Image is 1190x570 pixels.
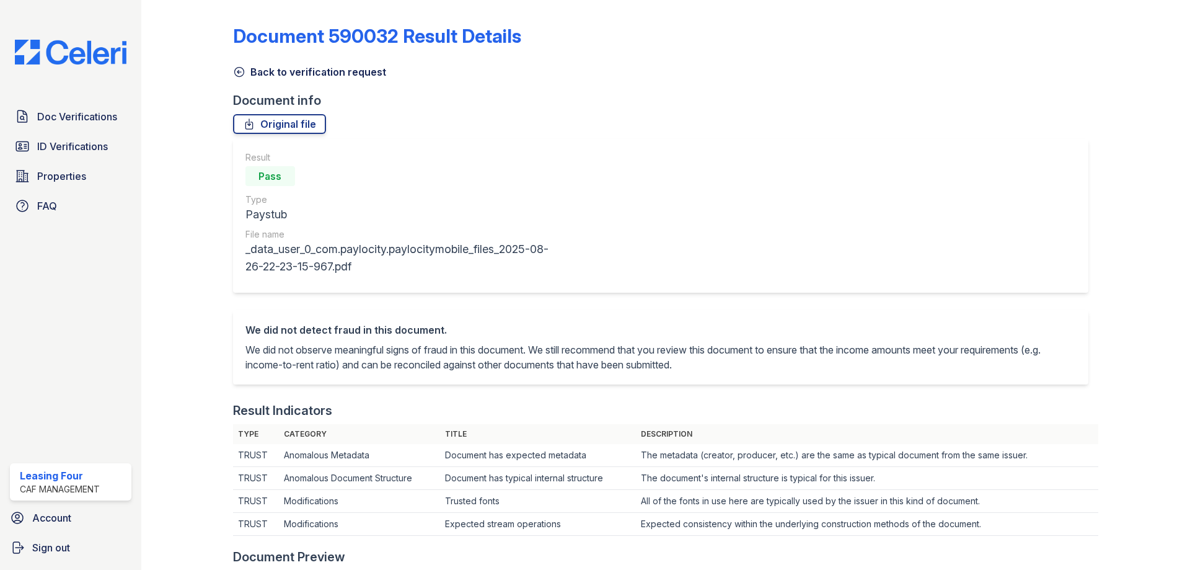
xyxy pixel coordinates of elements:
div: Result [245,151,563,164]
td: TRUST [233,467,280,490]
a: Sign out [5,535,136,560]
div: File name [245,228,563,241]
a: Properties [10,164,131,189]
a: ID Verifications [10,134,131,159]
td: Anomalous Document Structure [279,467,440,490]
div: Paystub [245,206,563,223]
div: Document Preview [233,548,345,566]
span: ID Verifications [37,139,108,154]
td: Modifications [279,513,440,536]
span: Sign out [32,540,70,555]
th: Category [279,424,440,444]
div: Document info [233,92,1098,109]
td: Document has typical internal structure [440,467,636,490]
div: _data_user_0_com.paylocity.paylocitymobile_files_2025-08-26-22-23-15-967.pdf [245,241,563,275]
td: The metadata (creator, producer, etc.) are the same as typical document from the same issuer. [636,444,1098,467]
div: Type [245,194,563,206]
div: CAF Management [20,483,100,496]
th: Type [233,424,280,444]
th: Title [440,424,636,444]
p: We did not observe meaningful signs of fraud in this document. We still recommend that you review... [245,342,1076,372]
td: All of the fonts in use here are typically used by the issuer in this kind of document. [636,490,1098,513]
td: Anomalous Metadata [279,444,440,467]
img: CE_Logo_Blue-a8612792a0a2168367f1c8372b55b34899dd931a85d93a1a3d3e32e68fde9ad4.png [5,40,136,65]
span: Account [32,510,71,525]
span: Properties [37,169,86,184]
a: Account [5,505,136,530]
a: Original file [233,114,326,134]
td: Document has expected metadata [440,444,636,467]
div: Leasing Four [20,468,100,483]
div: We did not detect fraud in this document. [245,323,1076,337]
th: Description [636,424,1098,444]
a: FAQ [10,194,131,218]
td: TRUST [233,490,280,513]
span: Doc Verifications [37,109,117,124]
td: TRUST [233,513,280,536]
td: The document's internal structure is typical for this issuer. [636,467,1098,490]
td: Expected stream operations [440,513,636,536]
td: Modifications [279,490,440,513]
td: Expected consistency within the underlying construction methods of the document. [636,513,1098,536]
div: Result Indicators [233,402,332,419]
span: FAQ [37,198,57,213]
a: Doc Verifications [10,104,131,129]
a: Document 590032 Result Details [233,25,521,47]
a: Back to verification request [233,65,386,79]
td: Trusted fonts [440,490,636,513]
td: TRUST [233,444,280,467]
div: Pass [245,166,295,186]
